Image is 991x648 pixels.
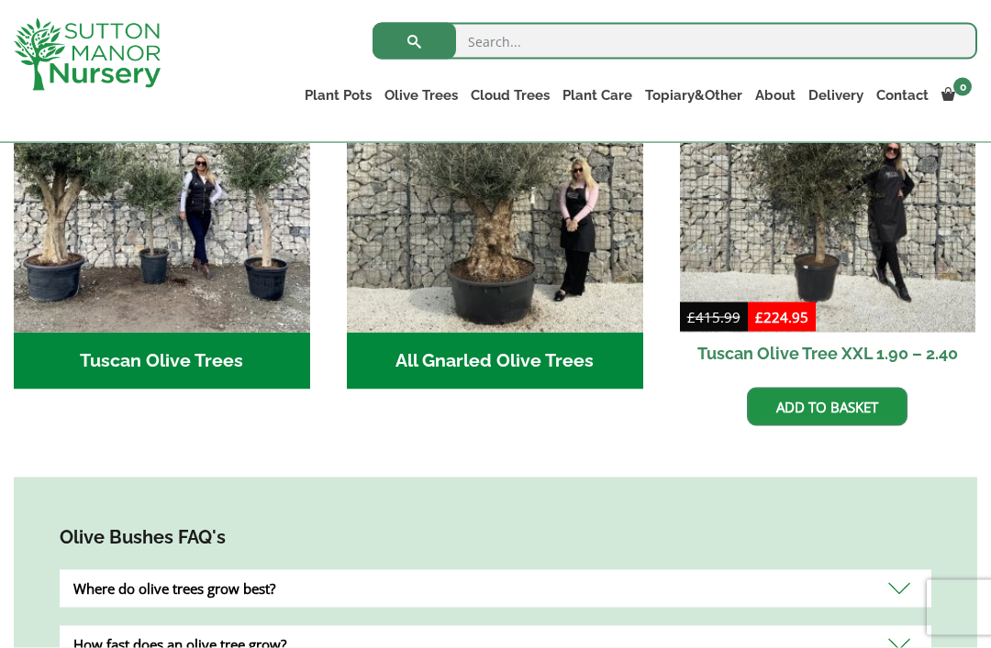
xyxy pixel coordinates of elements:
div: Where do olive trees grow best? [60,570,931,608]
a: Cloud Trees [464,82,556,108]
a: Plant Care [556,82,639,108]
span: £ [687,308,696,326]
h2: Tuscan Olive Tree XXL 1.90 – 2.40 [680,333,976,374]
a: Add to basket: “Tuscan Olive Tree XXL 1.90 - 2.40” [747,388,907,426]
a: About [749,82,802,108]
h4: Olive Bushes FAQ's [60,523,931,552]
a: Sale! Tuscan Olive Tree XXL 1.90 – 2.40 [680,37,976,374]
a: Contact [870,82,935,108]
img: logo [14,18,161,91]
span: 0 [953,78,972,96]
span: £ [755,308,763,326]
bdi: 224.95 [755,308,808,326]
a: Visit product category Tuscan Olive Trees [14,37,310,389]
a: Visit product category All Gnarled Olive Trees [347,37,643,389]
a: Delivery [802,82,870,108]
input: Search... [373,23,977,60]
h2: Tuscan Olive Trees [14,333,310,390]
a: 0 [935,82,977,108]
bdi: 415.99 [687,308,740,326]
img: Tuscan Olive Trees [14,37,310,333]
a: Olive Trees [378,82,464,108]
h2: All Gnarled Olive Trees [347,333,643,390]
img: Tuscan Olive Tree XXL 1.90 - 2.40 [680,37,976,333]
a: Topiary&Other [639,82,749,108]
a: Plant Pots [298,82,378,108]
img: All Gnarled Olive Trees [347,37,643,333]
